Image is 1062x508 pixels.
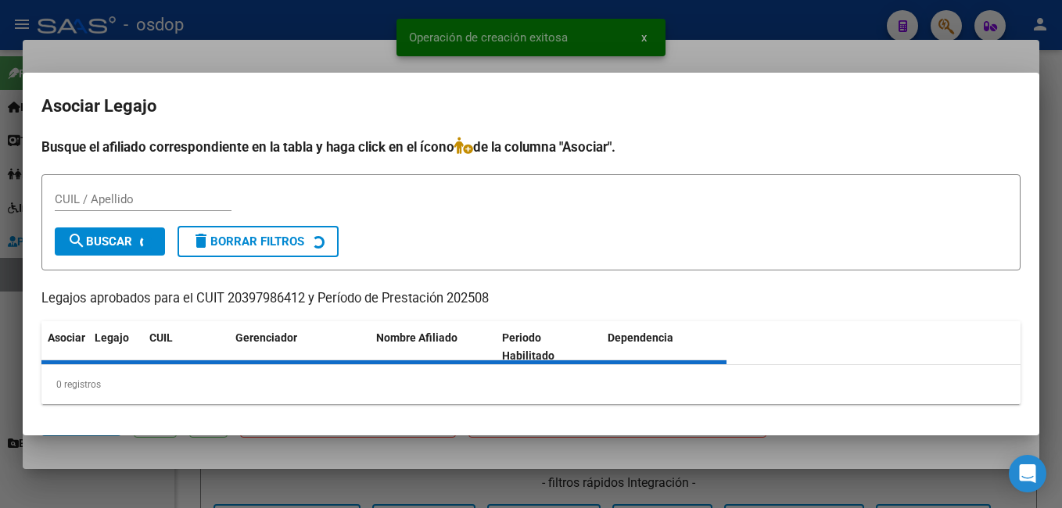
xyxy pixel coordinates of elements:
[192,234,304,249] span: Borrar Filtros
[67,234,132,249] span: Buscar
[178,226,339,257] button: Borrar Filtros
[41,365,1021,404] div: 0 registros
[229,321,370,373] datatable-header-cell: Gerenciador
[88,321,143,373] datatable-header-cell: Legajo
[48,331,85,344] span: Asociar
[95,331,129,344] span: Legajo
[143,321,229,373] datatable-header-cell: CUIL
[601,321,727,373] datatable-header-cell: Dependencia
[235,331,297,344] span: Gerenciador
[67,231,86,250] mat-icon: search
[41,289,1021,309] p: Legajos aprobados para el CUIT 20397986412 y Período de Prestación 202508
[41,137,1021,157] h4: Busque el afiliado correspondiente en la tabla y haga click en el ícono de la columna "Asociar".
[502,331,554,362] span: Periodo Habilitado
[1009,455,1046,492] div: Open Intercom Messenger
[608,331,673,344] span: Dependencia
[55,227,165,256] button: Buscar
[192,231,210,250] mat-icon: delete
[41,321,88,373] datatable-header-cell: Asociar
[496,321,601,373] datatable-header-cell: Periodo Habilitado
[149,331,173,344] span: CUIL
[376,331,457,344] span: Nombre Afiliado
[370,321,496,373] datatable-header-cell: Nombre Afiliado
[41,91,1021,121] h2: Asociar Legajo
